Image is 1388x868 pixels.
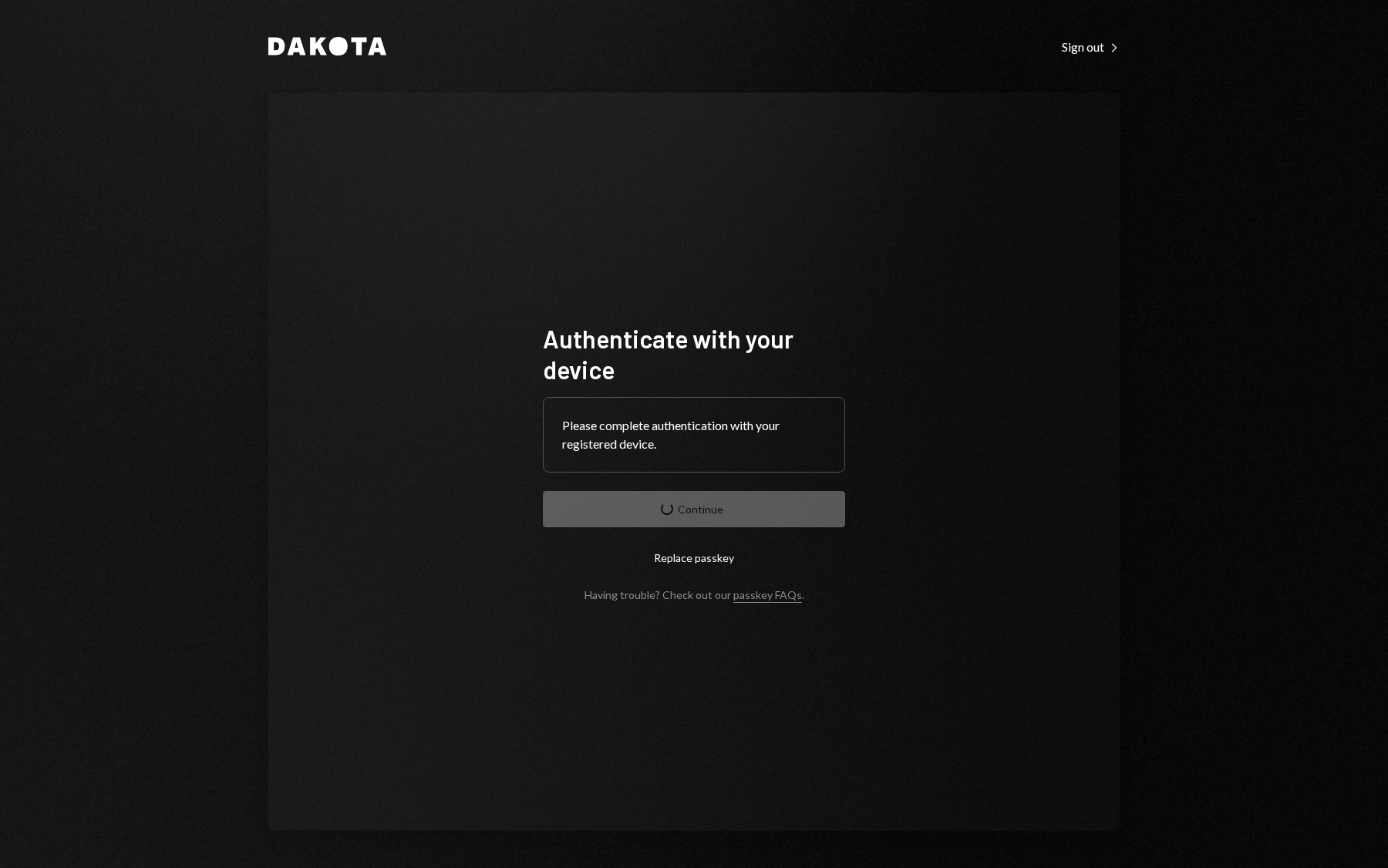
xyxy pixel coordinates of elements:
a: passkey FAQs [733,588,802,603]
h1: Authenticate with your device [543,323,845,385]
a: Sign out [1062,38,1120,55]
div: Having trouble? Check out our . [585,588,804,601]
button: Replace passkey [543,540,845,576]
div: Please complete authentication with your registered device. [562,416,826,453]
div: Sign out [1062,39,1120,55]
